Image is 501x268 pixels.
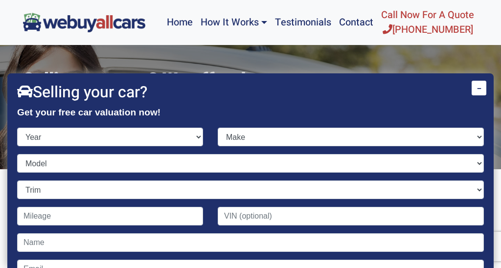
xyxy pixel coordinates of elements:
h1: Selling your car? We offer the most. [23,69,478,90]
input: Name [17,233,484,252]
strong: Get your free car valuation now! [17,107,160,117]
a: Testimonials [271,4,335,41]
a: How It Works [197,4,271,41]
input: VIN (optional) [218,207,484,225]
input: Mileage [17,207,203,225]
a: Home [163,4,197,41]
img: We Buy All Cars in NJ logo [23,13,145,32]
a: Call Now For A Quote[PHONE_NUMBER] [377,4,478,41]
h2: Selling your car? [17,83,484,102]
a: Contact [335,4,377,41]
